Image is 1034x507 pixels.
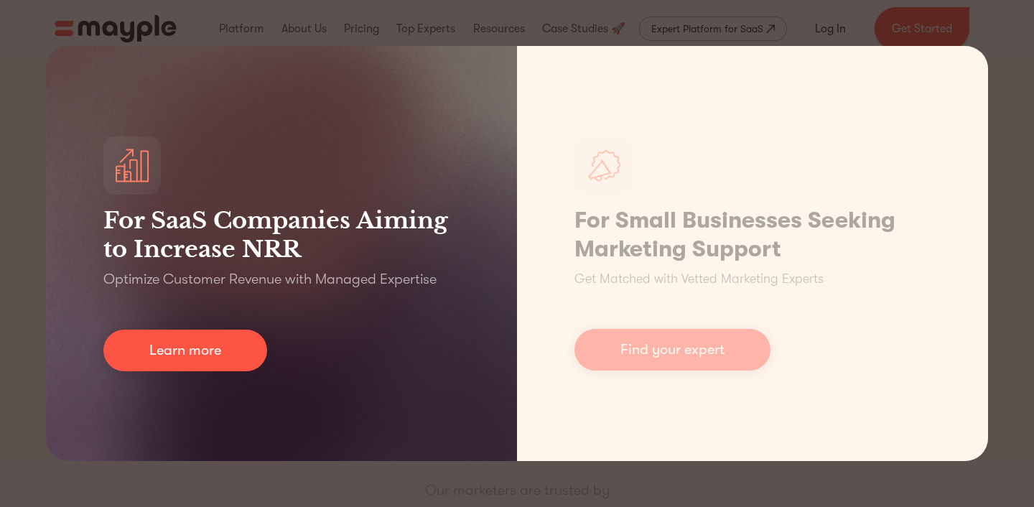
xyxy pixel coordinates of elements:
[103,269,437,289] p: Optimize Customer Revenue with Managed Expertise
[574,269,824,289] p: Get Matched with Vetted Marketing Experts
[103,330,267,371] a: Learn more
[574,329,770,371] a: Find your expert
[574,206,931,264] h1: For Small Businesses Seeking Marketing Support
[103,206,460,264] h3: For SaaS Companies Aiming to Increase NRR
